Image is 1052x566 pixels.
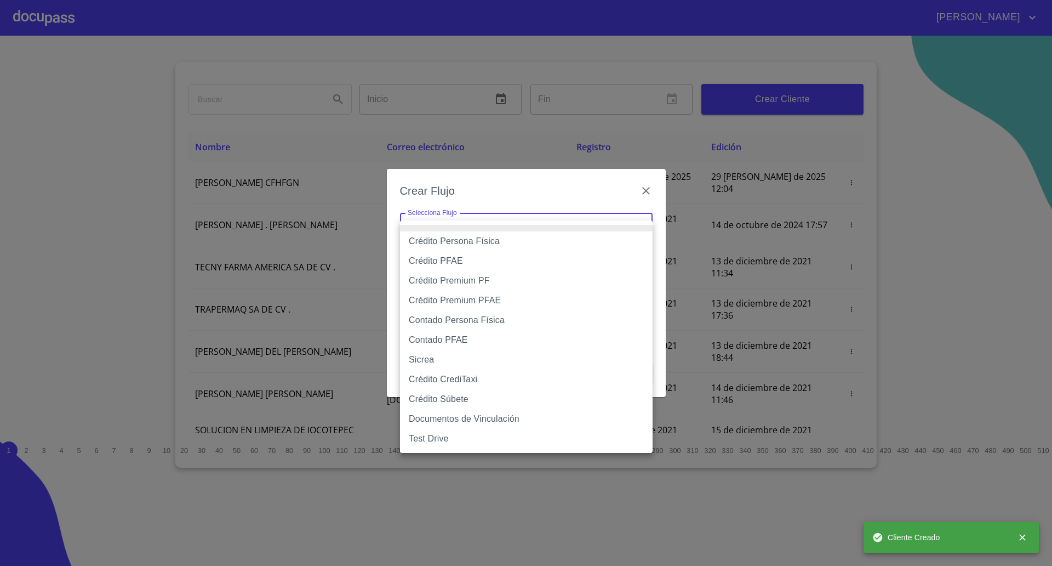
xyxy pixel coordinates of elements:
[400,330,653,350] li: Contado PFAE
[400,225,653,231] li: None
[872,532,940,543] span: Cliente Creado
[400,429,653,449] li: Test Drive
[1010,525,1034,550] button: close
[400,231,653,251] li: Crédito Persona Física
[400,389,653,409] li: Crédito Súbete
[400,251,653,271] li: Crédito PFAE
[400,370,653,389] li: Crédito CrediTaxi
[400,310,653,330] li: Contado Persona Física
[400,409,653,429] li: Documentos de Vinculación
[400,271,653,291] li: Crédito Premium PF
[400,350,653,370] li: Sicrea
[400,291,653,310] li: Crédito Premium PFAE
